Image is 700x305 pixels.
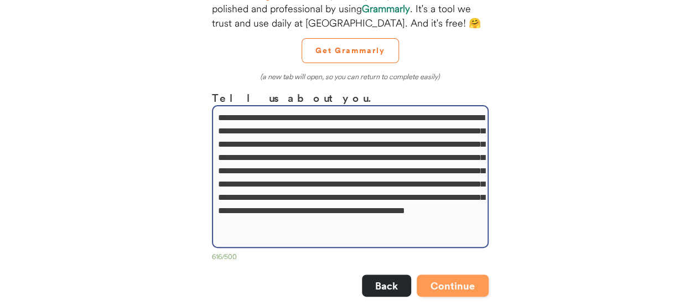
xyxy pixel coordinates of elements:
button: Back [362,275,411,297]
button: Get Grammarly [302,38,399,63]
h3: Tell us about you. [212,90,489,106]
button: Continue [417,275,489,297]
div: 616/500 [212,252,489,263]
em: (a new tab will open, so you can return to complete easily) [260,72,440,81]
strong: Grammarly [362,2,410,15]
